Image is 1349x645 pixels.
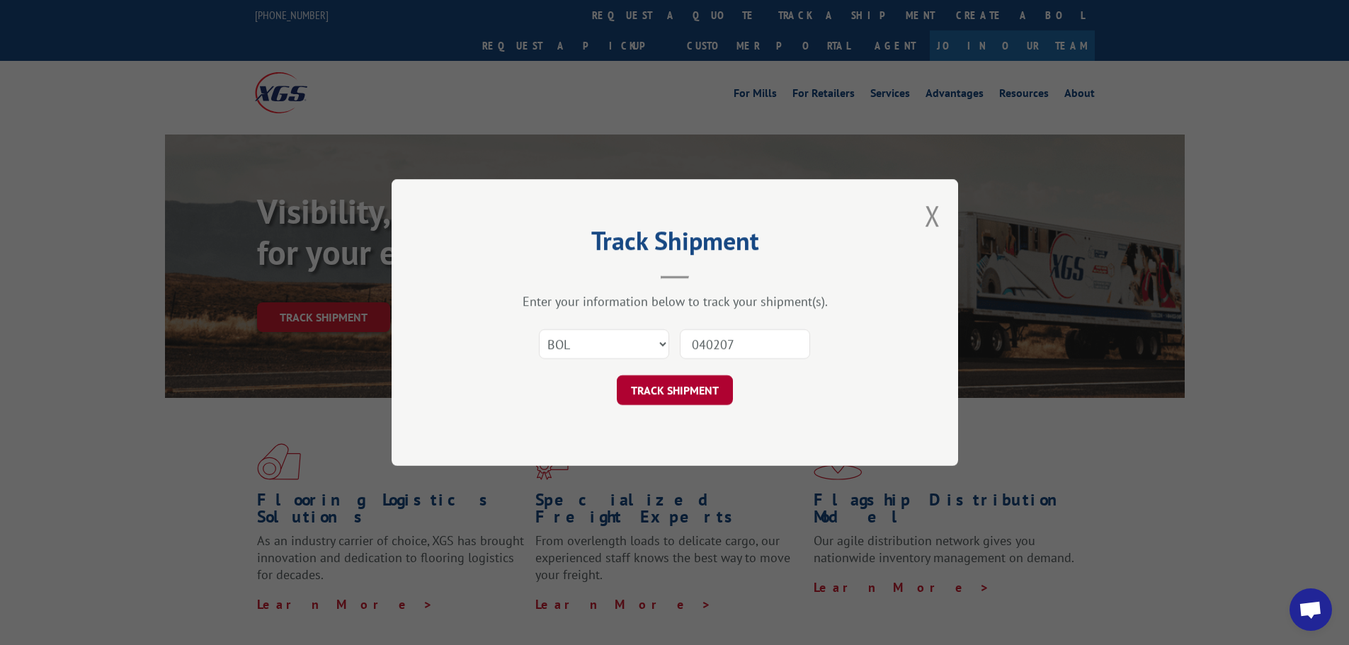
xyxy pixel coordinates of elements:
div: Enter your information below to track your shipment(s). [462,293,887,309]
button: TRACK SHIPMENT [617,375,733,405]
h2: Track Shipment [462,231,887,258]
input: Number(s) [680,329,810,359]
div: Open chat [1290,588,1332,631]
button: Close modal [925,197,940,234]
